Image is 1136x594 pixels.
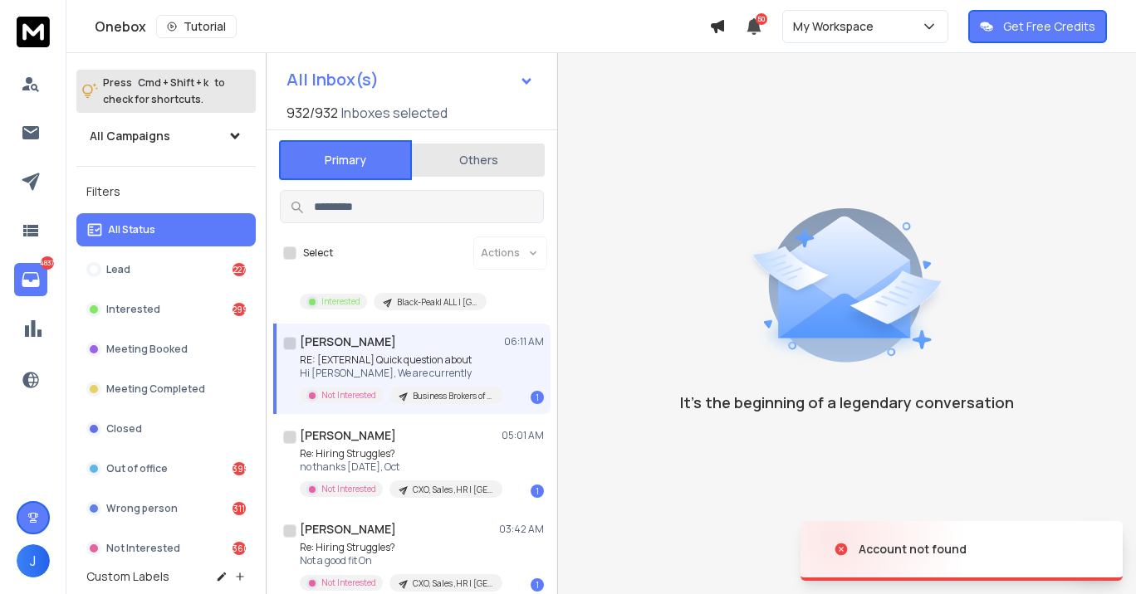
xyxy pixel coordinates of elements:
p: Closed [106,422,142,436]
button: All Inbox(s) [273,63,547,96]
h1: [PERSON_NAME] [300,334,396,350]
p: Black-Peak| ALL | [GEOGRAPHIC_DATA] [397,296,477,309]
p: Not Interested [321,577,376,589]
p: Lead [106,263,130,276]
p: Business Brokers of [US_STATE] | Local Business | [GEOGRAPHIC_DATA] [413,390,492,402]
p: Meeting Completed [106,382,205,396]
p: RE: [EXTERNAL] Quick question about [300,353,499,367]
p: Hi [PERSON_NAME], We are currently [300,367,499,380]
span: 50 [756,13,767,25]
p: Wrong person [106,502,178,515]
p: My Workspace [793,18,880,35]
button: Out of office395 [76,452,256,485]
p: Meeting Booked [106,343,188,356]
button: Meeting Booked [76,333,256,366]
p: Out of office [106,462,168,475]
button: Not Interested3605 [76,532,256,565]
h3: Custom Labels [86,568,169,585]
p: 03:42 AM [499,523,544,536]
p: All Status [108,223,155,236]
div: 1 [531,391,544,404]
div: 3605 [233,542,246,555]
p: Not Interested [321,483,376,495]
a: 4837 [14,263,47,296]
span: Cmd + Shift + k [135,73,211,92]
p: Get Free Credits [1003,18,1095,35]
p: It’s the beginning of a legendary conversation [680,391,1014,414]
button: Get Free Credits [968,10,1107,43]
button: Primary [279,140,412,180]
h1: [PERSON_NAME] [300,427,396,444]
h1: All Campaigns [90,128,170,144]
p: CXO, Sales ,HR | [GEOGRAPHIC_DATA] | [GEOGRAPHIC_DATA] [413,577,492,590]
div: 311 [233,502,246,515]
button: Meeting Completed [76,372,256,406]
button: Lead227 [76,253,256,286]
h3: Filters [76,180,256,203]
div: 299 [233,303,246,316]
label: Select [303,246,333,260]
button: Tutorial [156,15,237,38]
p: Re: Hiring Struggles? [300,541,499,554]
div: Account not found [859,541,967,557]
p: no thanks [DATE], Oct [300,460,499,474]
div: 227 [233,263,246,276]
div: 1 [531,484,544,498]
p: Interested [106,303,160,316]
p: Press to check for shortcuts. [103,75,225,108]
img: image [801,504,967,594]
p: 06:11 AM [504,335,544,348]
div: 395 [233,462,246,475]
p: 05:01 AM [502,429,544,442]
div: 1 [531,578,544,592]
button: All Campaigns [76,119,256,153]
button: All Status [76,213,256,246]
p: Not a good fit On [300,554,499,567]
span: 932 / 932 [286,103,338,123]
p: CXO, Sales ,HR | [GEOGRAPHIC_DATA] | [GEOGRAPHIC_DATA] [413,484,492,496]
div: Onebox [95,15,709,38]
p: Interested [321,295,360,308]
p: Not Interested [321,389,376,402]
button: Others [412,142,545,178]
p: Re: Hiring Struggles? [300,447,499,460]
button: J [17,544,50,577]
button: Interested299 [76,293,256,326]
p: 4837 [41,256,54,270]
p: Not Interested [106,542,180,555]
h1: All Inbox(s) [286,71,379,88]
button: Closed [76,412,256,445]
h1: [PERSON_NAME] [300,521,396,538]
button: Wrong person311 [76,492,256,525]
h3: Inboxes selected [341,103,448,123]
